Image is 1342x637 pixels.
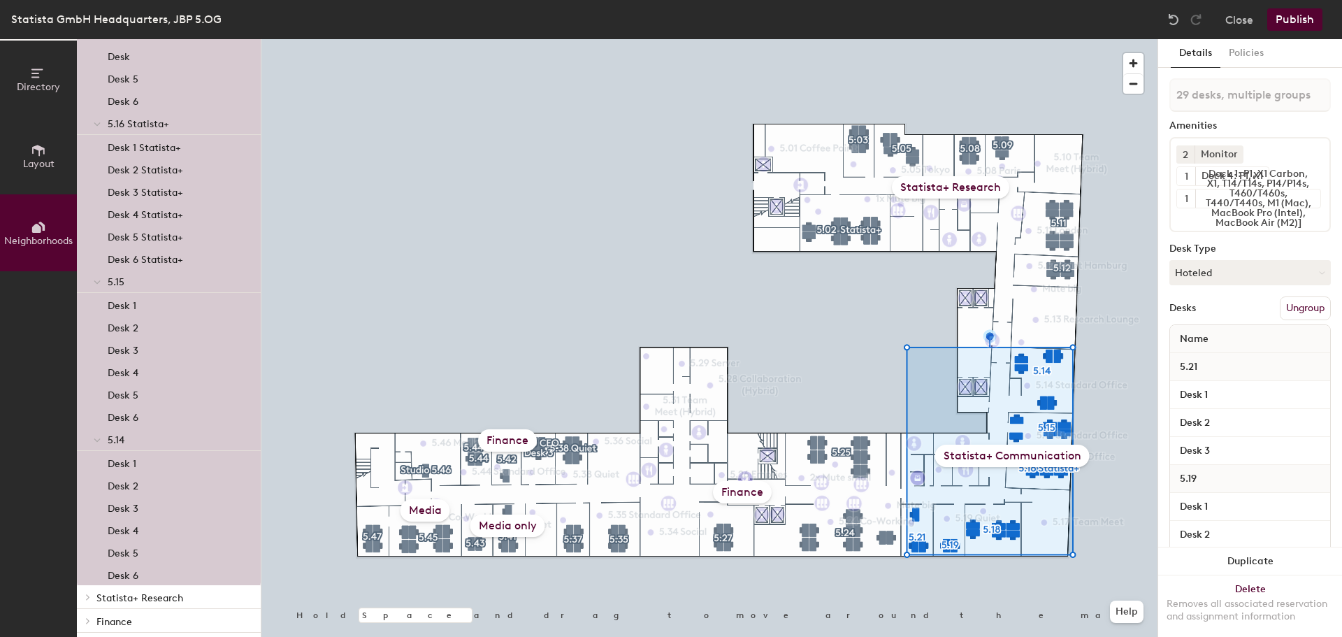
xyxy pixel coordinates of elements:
p: Desk 6 Statista+ [108,250,183,266]
div: Dock 1: P1, X1 Carbon, X1, T14/T14s, P14/P14s, T460/T460s, T440/T440s, M1 (Mac), MacBook Pro (Int... [1195,189,1320,208]
p: Desk 5 [108,69,138,85]
p: Statista+ Research [96,588,250,606]
button: 2 [1176,145,1195,164]
div: Statista+ Research [892,176,1009,199]
span: Layout [23,158,55,170]
span: 2 [1183,148,1188,162]
img: Undo [1167,13,1181,27]
p: Desk [108,47,130,63]
p: Desk 6 [108,408,138,424]
button: Duplicate [1158,547,1342,575]
span: 5.21 [1173,355,1204,380]
span: 5.15 [108,276,124,288]
p: Desk 3 [108,341,138,357]
button: 1 [1177,167,1195,185]
span: 5.14 [108,434,124,446]
p: Desk 3 Statista+ [108,182,183,199]
input: Unnamed desk [1173,441,1327,461]
span: 1 [1185,192,1188,206]
button: Close [1225,8,1253,31]
button: DeleteRemoves all associated reservation and assignment information [1158,575,1342,637]
p: Desk 1 [108,296,136,312]
p: Desk 6 [108,566,138,582]
p: Desk 5 Statista+ [108,227,183,243]
p: Desk 4 [108,363,138,379]
button: Policies [1220,39,1272,68]
span: Neighborhoods [4,235,73,247]
input: Unnamed desk [1173,413,1327,433]
button: Publish [1267,8,1322,31]
img: Redo [1189,13,1203,27]
input: Unnamed desk [1173,385,1327,405]
p: Desk 6 [108,92,138,108]
p: Desk 1 [108,454,136,470]
span: 5.19 [1173,466,1204,492]
button: Hoteled [1169,260,1331,285]
button: 1 [1177,189,1195,208]
div: Statista GmbH Headquarters, JBP 5.OG [11,10,222,28]
span: 1 [1185,169,1188,184]
span: 5.16 Statista+ [108,118,169,130]
span: Name [1173,327,1215,352]
div: Finance [713,481,772,503]
input: Unnamed desk [1173,525,1327,545]
input: Unnamed desk [1173,497,1327,517]
p: Finance [96,612,250,630]
div: Media [401,499,450,522]
p: Desk 4 [108,521,138,537]
div: Finance [478,429,537,452]
p: Desk 2 [108,476,138,492]
div: Desk Type [1169,243,1331,255]
button: Details [1171,39,1220,68]
div: Removes all associated reservation and assignment information [1167,598,1334,623]
div: Monitor [1195,145,1243,164]
p: Desk 5 [108,543,138,559]
div: Statista+ Communication [935,445,1090,467]
div: Desks [1169,303,1196,314]
button: Ungroup [1280,296,1331,320]
span: Directory [17,81,60,93]
p: Desk 3 [108,499,138,515]
p: Desk 2 Statista+ [108,160,183,176]
p: Desk 4 Statista+ [108,205,183,221]
p: Desk 2 [108,318,138,334]
div: Media only [470,515,545,537]
div: Amenities [1169,120,1331,131]
p: Desk 1 Statista+ [108,138,181,154]
button: Help [1110,601,1143,623]
div: Dock 4: P1, X1 [1195,167,1269,185]
p: Desk 5 [108,385,138,401]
